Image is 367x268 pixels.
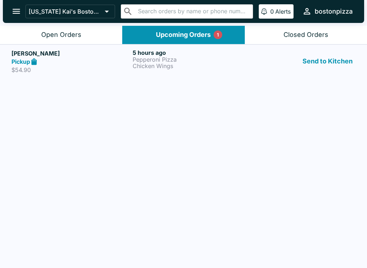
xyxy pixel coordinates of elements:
div: bostonpizza [315,7,353,16]
button: [US_STATE] Kai's Boston Pizza [25,5,115,18]
p: Pepperoni Pizza [133,56,251,63]
p: $54.90 [11,66,130,73]
div: Upcoming Orders [156,31,211,39]
button: bostonpizza [299,4,356,19]
p: 1 [217,31,219,38]
p: 0 [270,8,274,15]
p: Alerts [275,8,291,15]
p: [US_STATE] Kai's Boston Pizza [29,8,102,15]
div: Closed Orders [283,31,328,39]
strong: Pickup [11,58,30,65]
button: Send to Kitchen [300,49,356,74]
h6: 5 hours ago [133,49,251,56]
button: open drawer [7,2,25,20]
p: Chicken Wings [133,63,251,69]
h5: [PERSON_NAME] [11,49,130,58]
input: Search orders by name or phone number [136,6,250,16]
div: Open Orders [41,31,81,39]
